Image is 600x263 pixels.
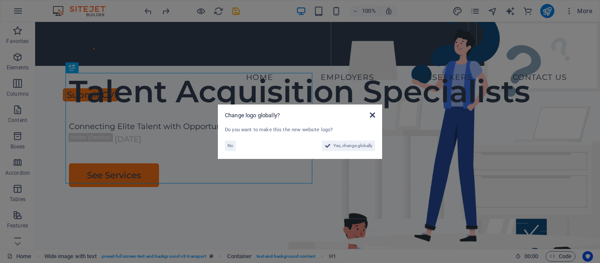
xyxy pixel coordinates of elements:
button: Yes, change globally [322,141,375,151]
span: No [228,141,233,151]
span: Yes, change globally [333,141,372,151]
span: Change logo globally? [225,112,280,119]
button: No [225,141,236,151]
div: Do you want to make this the new website logo? [225,126,375,134]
